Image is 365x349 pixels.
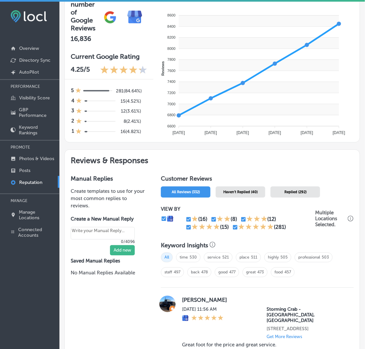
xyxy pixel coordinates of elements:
[19,168,30,173] p: Posts
[268,216,276,223] div: (12)
[119,109,141,114] h5: 12 ( 3.61% )
[19,46,39,51] p: Overview
[246,216,268,224] div: 3 Stars
[274,224,286,230] div: (281)
[251,255,257,260] a: 511
[71,87,74,94] h4: 5
[207,255,221,260] a: service
[190,255,197,260] a: 530
[161,206,315,212] p: VIEW BY
[71,240,135,244] p: 0/4096
[284,190,307,194] span: Replied (292)
[267,334,302,339] p: Get More Reviews
[301,130,313,135] tspan: [DATE]
[75,87,81,94] div: 1 Star
[119,129,141,135] h5: 16 ( 4.82% )
[174,270,180,275] a: 497
[201,270,208,275] a: 478
[19,95,50,101] p: Visibility Score
[123,5,147,30] img: e7ababfa220611ac49bdb491a11684a6.png
[220,224,229,230] div: (15)
[19,209,56,221] p: Manage Locations
[71,65,90,75] p: 4.25 /5
[161,61,165,76] text: Reviews
[167,69,175,73] tspan: 7600
[267,307,346,324] p: Storming Crab - Rapid City, SD
[223,190,258,194] span: Haven't Replied (40)
[239,255,249,260] a: place
[269,130,281,135] tspan: [DATE]
[119,119,141,124] h5: 8 ( 2.41% )
[322,255,329,260] a: 503
[71,216,135,222] label: Create a New Manual Reply
[182,307,224,312] label: [DATE] 11:56 AM
[19,156,54,161] p: Photos & Videos
[167,91,175,95] tspan: 7200
[167,13,175,17] tspan: 8600
[182,297,346,303] label: [PERSON_NAME]
[76,118,82,125] div: 1 Star
[71,35,98,43] h2: 16,836
[167,113,175,117] tspan: 6800
[167,102,175,106] tspan: 7000
[19,107,56,118] p: GBP Performance
[167,57,175,61] tspan: 7800
[191,315,224,322] div: 5 Stars
[298,255,320,260] a: professional
[19,57,51,63] p: Directory Sync
[231,216,237,223] div: (8)
[76,128,82,135] div: 1 Star
[222,255,229,260] a: 521
[180,255,188,260] a: time
[110,245,135,256] button: Add new
[19,180,42,185] p: Reputation
[268,255,279,260] a: highly
[198,216,207,223] div: (16)
[71,98,74,105] h4: 4
[217,216,231,224] div: 2 Stars
[192,224,220,231] div: 4 Stars
[71,118,74,125] h4: 2
[71,175,145,183] h3: Manual Replies
[204,130,217,135] tspan: [DATE]
[98,5,123,30] img: gPZS+5FD6qPJAAAAABJRU5ErkJggg==
[237,130,249,135] tspan: [DATE]
[218,270,228,275] a: good
[333,130,345,135] tspan: [DATE]
[257,270,264,275] a: 473
[284,270,291,275] a: 457
[315,210,346,228] p: Multiple Locations Selected.
[161,175,354,185] h1: Customer Reviews
[246,270,256,275] a: great
[167,80,175,84] tspan: 7400
[161,253,173,262] span: All
[18,227,56,238] p: Connected Accounts
[100,65,147,75] div: 4.25 Stars
[71,269,145,277] p: No Manual Replies Available
[172,130,185,135] tspan: [DATE]
[164,270,172,275] a: staff
[76,98,82,105] div: 1 Star
[116,88,141,94] h5: 281 ( 84.64% )
[161,242,208,249] h3: Keyword Insights
[167,124,175,128] tspan: 6600
[119,98,141,104] h5: 15 ( 4.52% )
[65,150,360,169] h2: Reviews & Responses
[167,24,175,28] tspan: 8400
[191,270,200,275] a: back
[280,255,288,260] a: 505
[192,216,198,224] div: 1 Star
[167,47,175,51] tspan: 8000
[267,326,346,332] p: 1756 eglin st
[11,10,47,22] img: fda3e92497d09a02dc62c9cd864e3231.png
[71,188,145,210] p: Create templates to use for your most common replies to reviews.
[167,35,175,39] tspan: 8200
[19,124,56,136] p: Keyword Rankings
[19,69,39,75] p: AutoPilot
[182,342,346,348] blockquote: Great foot for the price and great service.
[71,258,145,264] label: Saved Manual Replies
[172,190,200,194] span: All Reviews (332)
[72,128,74,135] h4: 1
[71,227,135,240] textarea: Create your Quick Reply
[71,52,147,60] h3: Current Google Rating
